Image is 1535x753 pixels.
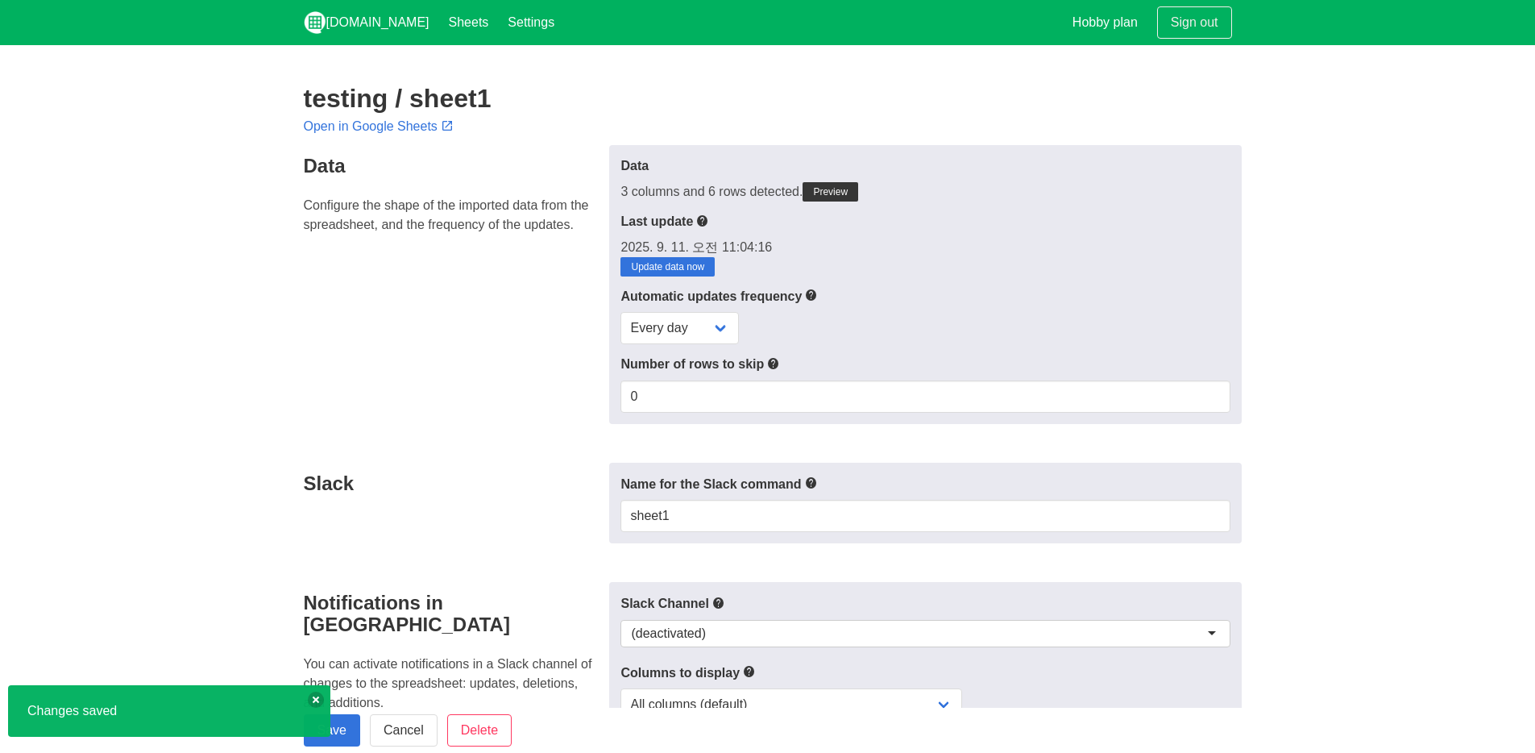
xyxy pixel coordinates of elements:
[304,119,457,133] a: Open in Google Sheets
[304,592,600,635] h4: Notifications in [GEOGRAPHIC_DATA]
[304,714,360,747] input: Save
[304,84,1232,113] h2: testing / sheet1
[620,663,1230,683] label: Columns to display
[447,714,512,747] input: Delete
[304,155,600,177] h4: Data
[620,474,1230,494] label: Name for the Slack command
[620,156,1230,176] label: Data
[620,593,1230,614] label: Slack Channel
[1157,6,1232,39] a: Sign out
[631,626,706,642] div: (deactivated)
[8,685,330,737] div: Changes saved
[620,211,1230,231] label: Last update
[620,240,772,254] span: 2025. 9. 11. 오전 11:04:16
[620,257,715,277] a: Update data now
[304,472,600,494] h4: Slack
[304,11,326,34] img: logo_v2_white.png
[620,286,1230,306] label: Automatic updates frequency
[620,500,1230,532] input: Text input
[304,196,600,235] p: Configure the shape of the imported data from the spreadsheet, and the frequency of the updates.
[803,182,858,202] a: Preview
[620,182,1230,202] div: 3 columns and 6 rows detected.
[370,714,438,747] a: Cancel
[620,354,1230,374] label: Number of rows to skip
[304,655,600,751] p: You can activate notifications in a Slack channel of changes to the spreadsheet: updates, deletio...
